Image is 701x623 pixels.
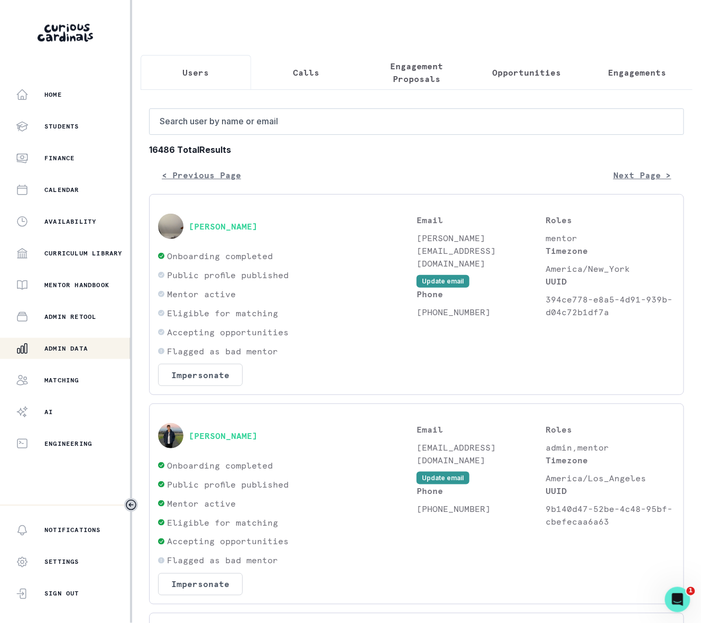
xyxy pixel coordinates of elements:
p: Roles [546,423,676,436]
button: Next Page > [601,164,684,186]
p: Phone [417,288,546,300]
p: Public profile published [167,478,289,491]
button: [PERSON_NAME] [189,221,257,232]
p: Calls [293,66,319,79]
p: AI [44,408,53,416]
p: admin,mentor [546,441,676,454]
p: Timezone [546,454,676,466]
p: Curriculum Library [44,249,123,258]
p: [PERSON_NAME][EMAIL_ADDRESS][DOMAIN_NAME] [417,232,546,270]
p: [PHONE_NUMBER] [417,306,546,318]
p: Engagements [608,66,667,79]
p: Mentor active [167,497,236,510]
p: Settings [44,558,79,566]
p: Mentor Handbook [44,281,109,289]
p: Home [44,90,62,99]
p: Engineering [44,439,92,448]
p: mentor [546,232,676,244]
p: Users [182,66,209,79]
img: Curious Cardinals Logo [38,24,93,42]
button: < Previous Page [149,164,254,186]
p: America/New_York [546,262,676,275]
p: 394ce778-e8a5-4d91-939b-d04c72b1df7a [546,293,676,318]
p: Accepting opportunities [167,535,289,548]
p: Onboarding completed [167,250,273,262]
p: Accepting opportunities [167,326,289,338]
p: Notifications [44,526,101,535]
p: Onboarding completed [167,459,273,472]
p: Opportunities [493,66,561,79]
p: Roles [546,214,676,226]
p: UUID [546,484,676,497]
p: Flagged as bad mentor [167,345,278,358]
p: America/Los_Angeles [546,472,676,484]
p: Email [417,214,546,226]
p: Calendar [44,186,79,194]
b: 16486 Total Results [149,143,684,156]
p: Timezone [546,244,676,257]
button: Update email [417,472,469,484]
button: Update email [417,275,469,288]
button: Toggle sidebar [124,498,138,512]
iframe: Intercom live chat [665,587,690,612]
p: Admin Retool [44,313,96,321]
p: Mentor active [167,288,236,300]
p: Eligible for matching [167,307,278,319]
p: Phone [417,484,546,497]
button: Impersonate [158,573,243,595]
p: Sign Out [44,590,79,598]
p: Availability [44,217,96,226]
p: 9b140d47-52be-4c48-95bf-cbefecaa6a63 [546,502,676,528]
p: Email [417,423,546,436]
p: Students [44,122,79,131]
p: [EMAIL_ADDRESS][DOMAIN_NAME] [417,441,546,466]
p: Flagged as bad mentor [167,554,278,567]
p: Admin Data [44,344,88,353]
span: 1 [687,587,695,595]
p: [PHONE_NUMBER] [417,502,546,515]
p: Matching [44,376,79,384]
p: UUID [546,275,676,288]
button: [PERSON_NAME] [189,430,257,441]
p: Public profile published [167,269,289,281]
p: Eligible for matching [167,516,278,529]
p: Engagement Proposals [371,60,463,85]
button: Impersonate [158,364,243,386]
p: Finance [44,154,75,162]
